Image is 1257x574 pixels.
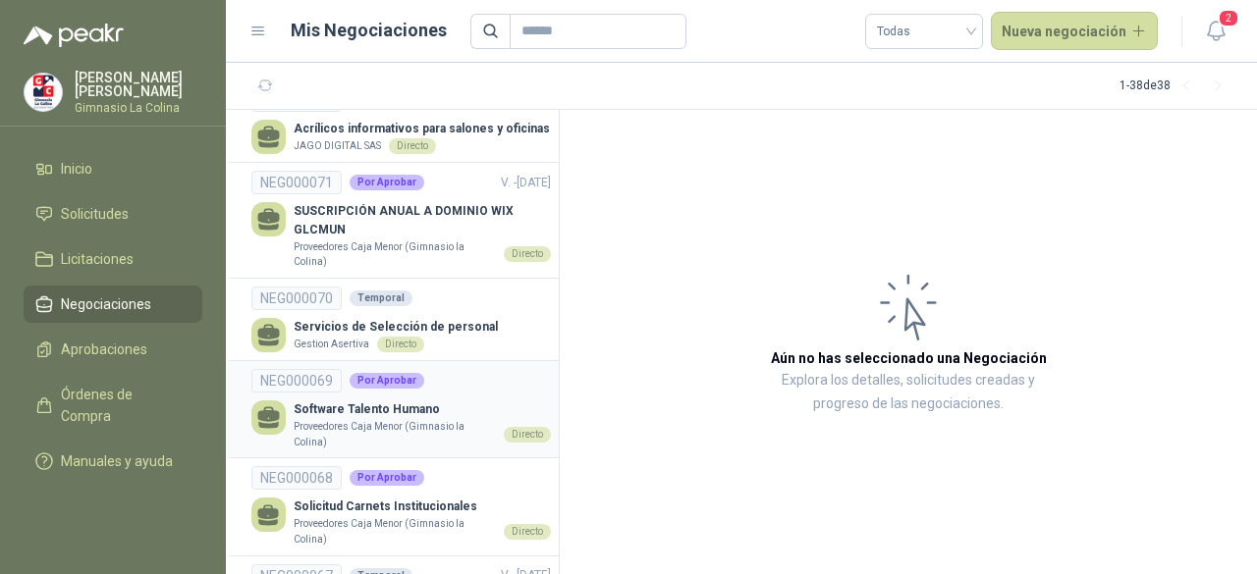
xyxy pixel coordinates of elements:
p: Proveedores Caja Menor (Gimnasio la Colina) [294,239,496,270]
p: Explora los detalles, solicitudes creadas y progreso de las negociaciones. [756,369,1061,416]
span: V. - [DATE] [501,176,551,189]
span: Licitaciones [61,248,134,270]
div: NEG000069 [251,369,342,392]
a: Licitaciones [24,240,202,278]
p: Gimnasio La Colina [75,102,202,114]
a: NEG000072Por AprobarV. -[DATE] Acrílicos informativos para salones y oficinasJAGO DIGITAL SASDirecto [251,88,551,154]
div: NEG000068 [251,466,342,490]
p: [PERSON_NAME] [PERSON_NAME] [75,71,202,98]
p: Acrílicos informativos para salones y oficinas [294,120,550,138]
a: Solicitudes [24,195,202,233]
button: Nueva negociación [991,12,1159,51]
a: Órdenes de Compra [24,376,202,435]
div: Por Aprobar [350,470,424,486]
span: Manuales y ayuda [61,450,173,472]
div: Por Aprobar [350,175,424,190]
span: Negociaciones [61,293,151,315]
div: 1 - 38 de 38 [1120,71,1233,102]
a: Negociaciones [24,286,202,323]
div: Directo [504,427,551,443]
span: Aprobaciones [61,339,147,360]
span: Inicio [61,158,92,180]
button: 2 [1198,14,1233,49]
a: NEG000068Por AprobarSolicitud Carnets InstitucionalesProveedores Caja Menor (Gimnasio la Colina)D... [251,466,551,547]
div: Temporal [350,290,412,306]
p: Software Talento Humano [294,400,551,419]
a: Inicio [24,150,202,187]
p: Servicios de Selección de personal [294,318,498,337]
div: Directo [504,524,551,540]
span: Todas [877,17,971,46]
p: SUSCRIPCIÓN ANUAL A DOMINIO WIX GLCMUN [294,202,551,239]
a: Aprobaciones [24,331,202,368]
p: JAGO DIGITAL SAS [294,138,381,154]
img: Company Logo [25,74,62,111]
img: Logo peakr [24,24,124,47]
a: NEG000070TemporalServicios de Selección de personalGestion AsertivaDirecto [251,287,551,352]
p: Proveedores Caja Menor (Gimnasio la Colina) [294,419,496,449]
a: NEG000069Por AprobarSoftware Talento HumanoProveedores Caja Menor (Gimnasio la Colina)Directo [251,369,551,449]
p: Gestion Asertiva [294,337,369,352]
h1: Mis Negociaciones [291,17,447,44]
span: Solicitudes [61,203,129,225]
div: Directo [389,138,436,154]
a: Manuales y ayuda [24,443,202,480]
span: 2 [1218,9,1239,27]
div: Directo [504,246,551,262]
p: Solicitud Carnets Institucionales [294,497,551,516]
div: Directo [377,337,424,352]
div: NEG000070 [251,287,342,310]
div: Por Aprobar [350,373,424,389]
h3: Aún no has seleccionado una Negociación [771,347,1047,369]
span: Órdenes de Compra [61,384,184,427]
div: NEG000071 [251,171,342,194]
a: NEG000071Por AprobarV. -[DATE] SUSCRIPCIÓN ANUAL A DOMINIO WIX GLCMUNProveedores Caja Menor (Gimn... [251,171,551,270]
p: Proveedores Caja Menor (Gimnasio la Colina) [294,516,496,547]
